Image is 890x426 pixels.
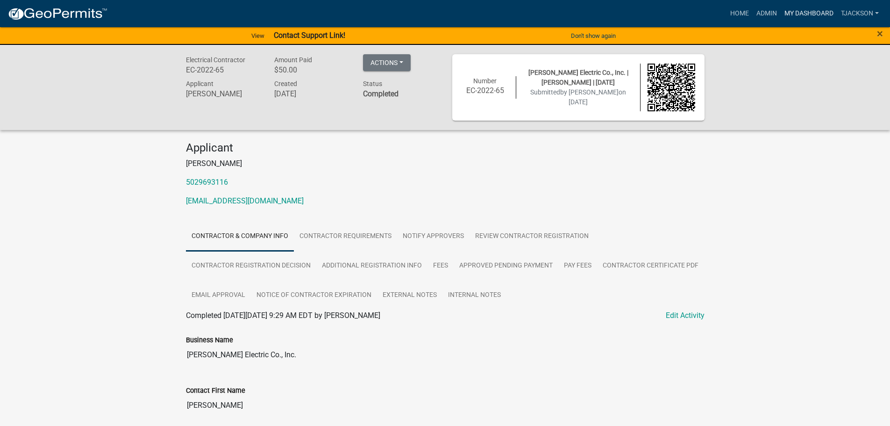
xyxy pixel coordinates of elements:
[274,56,312,64] span: Amount Paid
[186,56,245,64] span: Electrical Contractor
[397,222,470,252] a: Notify Approvers
[186,251,316,281] a: Contractor Registration Decision
[186,178,228,187] a: 5029693116
[753,5,781,22] a: Admin
[363,80,382,87] span: Status
[186,388,245,394] label: Contact First Name
[462,86,509,95] h6: EC-2022-65
[274,31,345,40] strong: Contact Support Link!
[186,80,214,87] span: Applicant
[186,65,261,74] h6: EC-2022-65
[473,77,497,85] span: Number
[186,337,233,344] label: Business Name
[648,64,695,111] img: QR code
[363,89,399,98] strong: Completed
[186,89,261,98] h6: [PERSON_NAME]
[837,5,883,22] a: TJackson
[528,69,628,86] span: [PERSON_NAME] Electric Co., Inc. | [PERSON_NAME] | [DATE]
[274,65,349,74] h6: $50.00
[877,27,883,40] span: ×
[726,5,753,22] a: Home
[186,141,705,155] h4: Applicant
[294,222,397,252] a: Contractor Requirements
[530,88,626,106] span: Submitted on [DATE]
[186,311,380,320] span: Completed [DATE][DATE] 9:29 AM EDT by [PERSON_NAME]
[666,310,705,321] a: Edit Activity
[363,54,411,71] button: Actions
[377,281,442,310] a: External Notes
[558,251,597,281] a: Pay Fees
[186,222,294,252] a: Contractor & Company Info
[442,281,506,310] a: Internal Notes
[248,28,268,43] a: View
[781,5,837,22] a: My Dashboard
[877,28,883,39] button: Close
[274,80,297,87] span: Created
[454,251,558,281] a: Approved Pending Payment
[186,281,251,310] a: Email Approval
[274,89,349,98] h6: [DATE]
[427,251,454,281] a: Fees
[316,251,427,281] a: Additional Registration Info
[567,28,619,43] button: Don't show again
[560,88,619,96] span: by [PERSON_NAME]
[251,281,377,310] a: Notice of Contractor Expiration
[597,251,704,281] a: Contractor Certificate PDF
[470,222,594,252] a: Review Contractor Registration
[186,196,304,205] a: [EMAIL_ADDRESS][DOMAIN_NAME]
[186,158,705,169] p: [PERSON_NAME]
